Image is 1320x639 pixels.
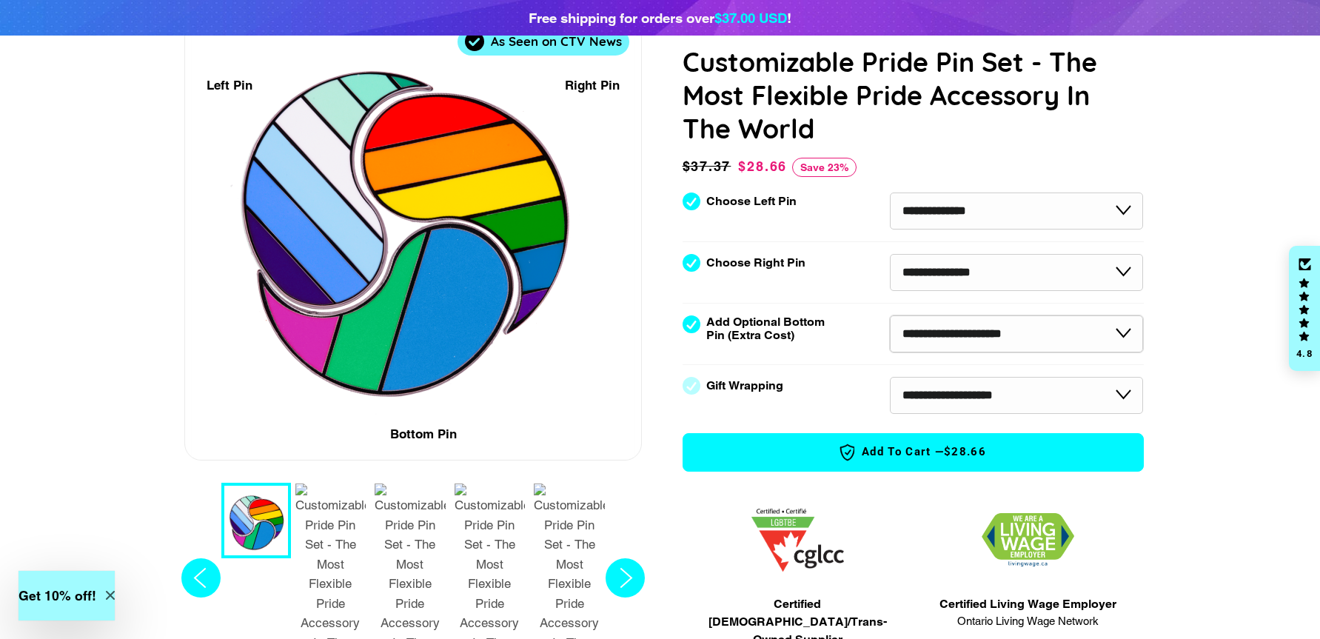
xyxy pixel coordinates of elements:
div: 4.8 [1296,349,1313,358]
span: Save 23% [792,158,857,177]
div: Bottom Pin [390,424,457,444]
span: Certified Living Wage Employer [939,595,1116,613]
span: Ontario Living Wage Network [939,613,1116,630]
label: Gift Wrapping [706,379,783,392]
button: Add to Cart —$28.66 [683,433,1144,472]
img: 1706832627.png [982,513,1074,567]
div: Free shipping for orders over ! [529,7,791,28]
div: Right Pin [565,76,620,96]
span: Add to Cart — [706,443,1121,462]
div: Left Pin [207,76,252,96]
span: $28.66 [738,158,787,174]
div: Click to open Judge.me floating reviews tab [1289,246,1320,372]
span: $28.66 [944,444,986,460]
img: 1705457225.png [751,509,844,572]
button: 1 / 9 [221,483,291,558]
span: $37.37 [683,156,735,177]
div: 1 / 9 [185,16,641,460]
label: Choose Left Pin [706,195,797,208]
label: Choose Right Pin [706,256,805,270]
span: $37.00 USD [714,10,787,26]
h1: Customizable Pride Pin Set - The Most Flexible Pride Accessory In The World [683,45,1144,145]
label: Add Optional Bottom Pin (Extra Cost) [706,315,831,342]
